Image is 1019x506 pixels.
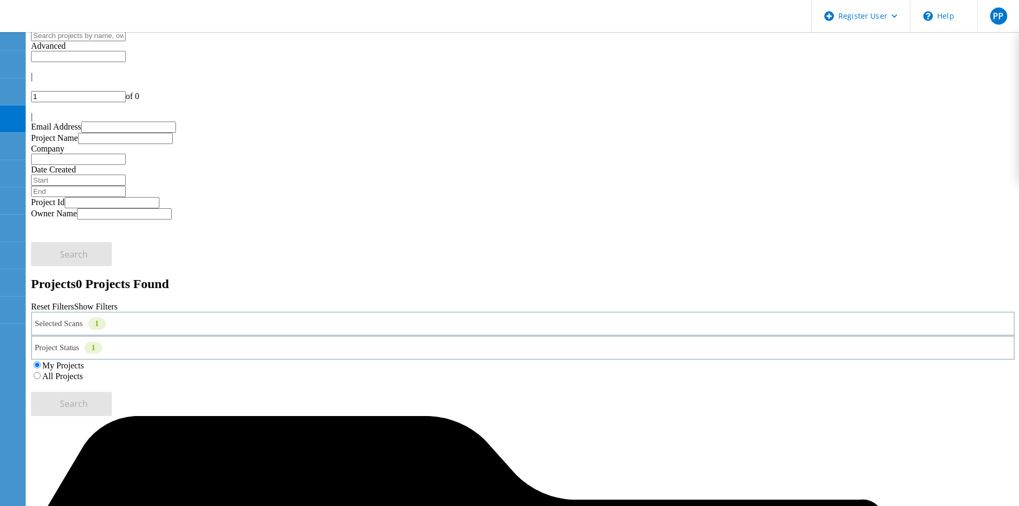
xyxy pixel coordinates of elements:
[76,277,169,291] span: 0 Projects Found
[42,372,83,381] label: All Projects
[31,122,81,131] label: Email Address
[31,392,112,416] button: Search
[31,165,76,174] label: Date Created
[126,92,139,101] span: of 0
[42,361,84,370] label: My Projects
[74,302,117,311] a: Show Filters
[923,11,933,21] svg: \n
[31,186,126,197] input: End
[31,30,126,41] input: Search projects by name, owner, ID, company, etc
[31,336,1015,360] div: Project Status
[31,144,64,153] label: Company
[88,318,106,330] div: 1
[31,242,112,266] button: Search
[11,21,126,30] a: Live Optics Dashboard
[31,41,66,50] span: Advanced
[85,342,102,354] div: 1
[31,312,1015,336] div: Selected Scans
[31,277,76,291] b: Projects
[31,175,126,186] input: Start
[31,112,1015,122] div: |
[31,72,1015,81] div: |
[31,209,77,218] label: Owner Name
[60,248,88,260] span: Search
[60,398,88,410] span: Search
[993,12,1003,20] span: PP
[31,133,78,142] label: Project Name
[31,198,65,207] label: Project Id
[31,302,74,311] a: Reset Filters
